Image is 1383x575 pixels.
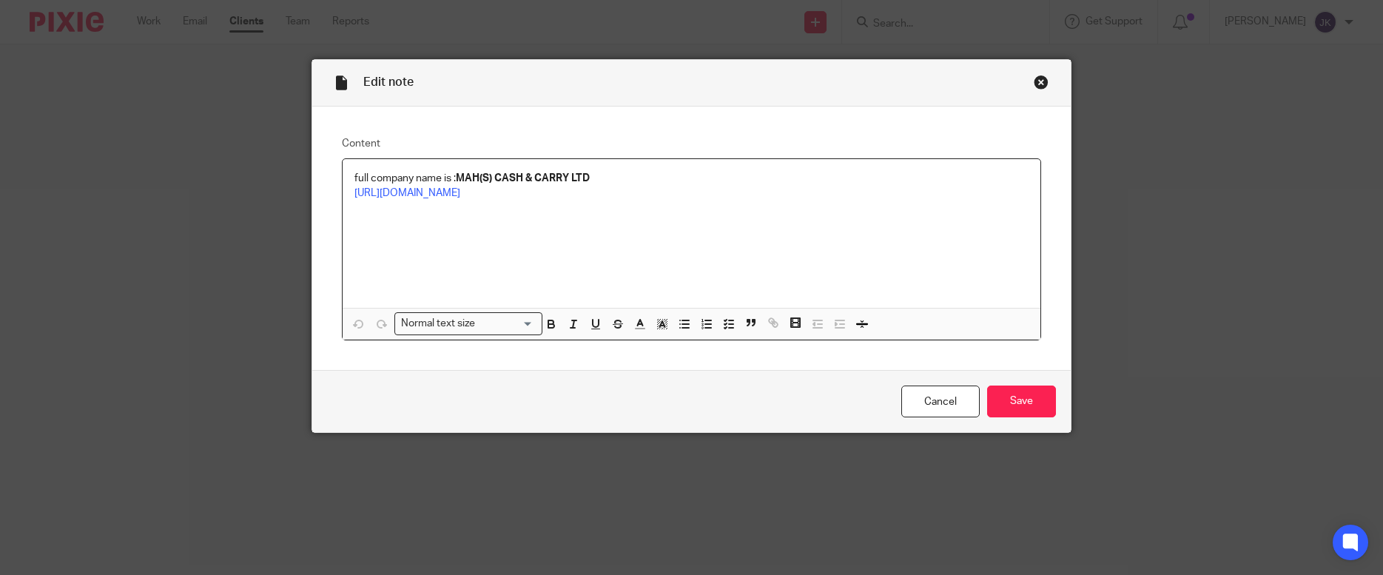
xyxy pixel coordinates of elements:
label: Content [342,136,1042,151]
strong: MAH(S) CASH & CARRY LTD [456,173,590,184]
div: Close this dialog window [1034,75,1049,90]
div: Search for option [394,312,542,335]
a: Cancel [901,386,980,417]
span: Normal text size [398,316,479,332]
input: Search for option [479,316,533,332]
a: [URL][DOMAIN_NAME] [354,188,460,198]
p: full company name is : [354,171,1029,186]
input: Save [987,386,1056,417]
span: Edit note [363,76,414,88]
